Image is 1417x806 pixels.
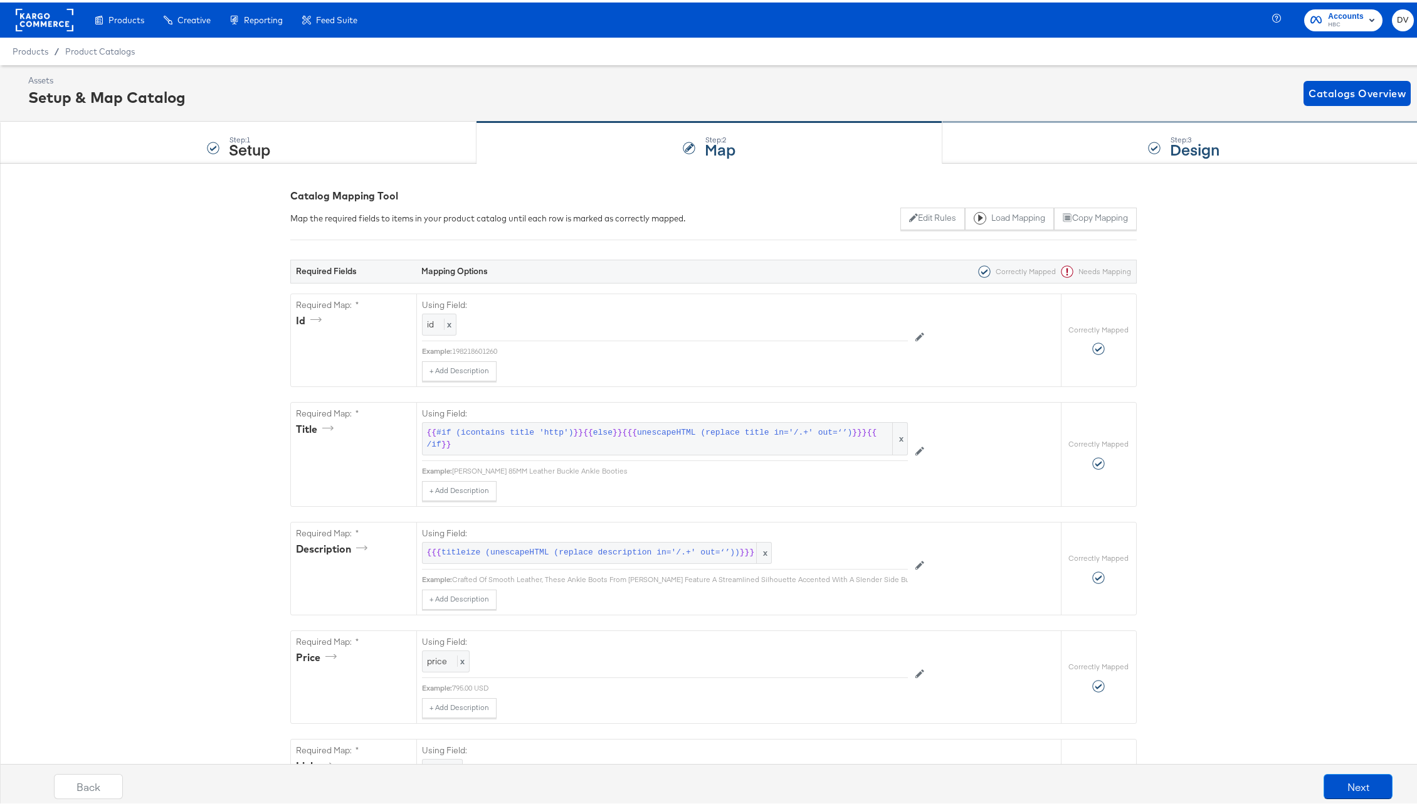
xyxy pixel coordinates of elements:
button: Load Mapping [965,205,1054,228]
span: }}} [852,425,867,437]
div: title [296,420,338,434]
span: Products [13,44,48,54]
button: Next [1324,772,1393,797]
button: + Add Description [422,479,497,499]
span: x [444,316,451,327]
button: + Add Description [422,587,497,607]
button: Catalogs Overview [1304,78,1411,103]
strong: Setup [229,136,270,157]
div: Assets [28,72,186,84]
span: x [892,420,907,452]
div: Map the required fields to items in your product catalog until each row is marked as correctly ma... [290,210,685,222]
span: /if [427,437,441,448]
span: }} [441,437,451,448]
span: }} [613,425,623,437]
span: #if (icontains title 'http') [436,425,573,437]
strong: Required Fields [296,263,357,274]
label: Required Map: * [296,634,411,645]
label: Correctly Mapped [1068,659,1129,669]
button: Back [54,772,123,797]
button: Copy Mapping [1054,205,1136,228]
span: id [427,316,434,327]
label: Using Field: [422,634,908,645]
button: + Add Description [422,359,497,379]
label: Required Map: * [296,297,411,309]
span: else [593,425,613,437]
strong: Design [1170,136,1219,157]
div: Example: [422,572,452,582]
label: Required Map: * [296,525,411,537]
div: Step: 3 [1170,133,1219,142]
div: Example: [422,681,452,691]
div: Step: 1 [229,133,270,142]
label: Correctly Mapped [1068,437,1129,447]
strong: Mapping Options [421,263,488,274]
div: price [296,648,341,662]
div: Setup & Map Catalog [28,84,186,105]
div: 198218601260 [452,344,908,354]
button: Edit Rules [900,205,965,228]
span: / [48,44,65,54]
label: Using Field: [422,742,908,754]
span: Products [108,13,144,23]
span: }}} [740,544,754,556]
span: Reporting [244,13,283,23]
label: Using Field: [422,525,908,537]
div: Example: [422,464,452,474]
button: AccountsHBC [1304,7,1383,29]
div: Needs Mapping [1056,263,1131,275]
span: Accounts [1328,8,1364,21]
span: DV [1397,11,1409,25]
strong: Map [705,136,735,157]
button: DV [1392,7,1414,29]
label: Using Field: [422,405,908,417]
button: + Add Description [422,696,497,716]
div: Catalog Mapping Tool [290,186,1137,201]
span: price [427,653,447,664]
div: Example: [422,344,452,354]
span: {{{ [427,544,441,556]
div: Correctly Mapped [973,263,1056,275]
div: description [296,539,372,554]
span: Catalogs Overview [1309,82,1406,100]
span: HBC [1328,18,1364,28]
label: Required Map: * [296,405,411,417]
label: Using Field: [422,297,908,309]
div: 795.00 USD [452,681,908,691]
a: Product Catalogs [65,44,135,54]
label: Correctly Mapped [1068,551,1129,561]
span: {{{ [623,425,637,437]
span: x [457,653,465,664]
label: Correctly Mapped [1068,322,1129,332]
div: [PERSON_NAME] 85MM Leather Buckle Ankle Booties [452,464,908,474]
span: unescapeHTML (replace title in='/.+' out=‘’) [637,425,852,437]
span: x [756,540,771,561]
span: Feed Suite [316,13,357,23]
span: {{ [583,425,593,437]
span: }} [574,425,584,437]
span: {{ [867,425,877,437]
span: {{ [427,425,437,437]
span: titleize (unescapeHTML (replace description in='/.+' out=‘’)) [441,544,740,556]
div: Step: 2 [705,133,735,142]
label: Required Map: * [296,742,411,754]
span: Creative [177,13,211,23]
div: id [296,311,326,326]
